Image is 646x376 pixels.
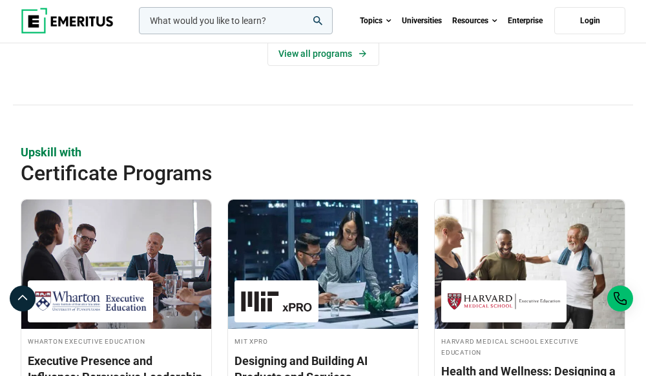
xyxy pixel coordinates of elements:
h4: Harvard Medical School Executive Education [441,335,618,357]
h4: MIT xPRO [234,335,412,346]
p: Upskill with [21,144,625,160]
a: Login [554,7,625,34]
img: MIT xPRO [241,287,312,316]
input: woocommerce-product-search-field-0 [139,7,333,34]
h4: Wharton Executive Education [28,335,205,346]
img: Designing and Building AI Products and Services | Online AI and Machine Learning Course [228,200,418,329]
img: Executive Presence and Influence: Persuasive Leadership Development | Online Leadership Course [21,200,211,329]
img: Health and Wellness: Designing a Sustainable Nutrition Plan | Online Healthcare Course [435,200,625,329]
a: View all programs [267,41,379,66]
img: Harvard Medical School Executive Education [448,287,560,316]
h2: Certificate Programs [21,160,565,186]
img: Wharton Executive Education [34,287,147,316]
